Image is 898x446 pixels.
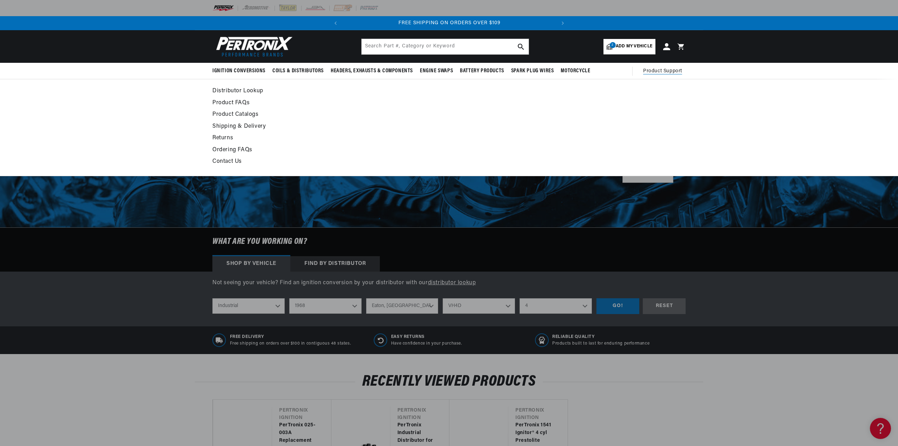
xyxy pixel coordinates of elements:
span: Battery Products [460,67,504,75]
summary: Motorcycle [557,63,594,79]
span: RELIABLE QUALITY [552,334,649,340]
div: Find by Distributor [290,256,380,272]
summary: Ignition Conversions [212,63,269,79]
button: Translation missing: en.sections.announcements.next_announcement [556,16,570,30]
button: search button [513,39,529,54]
select: Ride Type [212,298,285,314]
span: FREE SHIPPING ON ORDERS OVER $109 [398,20,501,26]
p: Products built to last for enduring performance [552,341,649,347]
summary: Headers, Exhausts & Components [327,63,416,79]
span: Add my vehicle [616,43,652,50]
span: Motorcycle [561,67,590,75]
input: Search Part #, Category or Keyword [362,39,529,54]
a: Product FAQs [212,98,557,108]
span: Spark Plug Wires [511,67,554,75]
a: Contact Us [212,157,557,167]
summary: Battery Products [456,63,508,79]
a: Shipping & Delivery [212,122,557,132]
p: Have confidence in your purchase. [391,341,462,347]
h6: What are you working on? [195,228,703,256]
img: Pertronix [212,34,293,59]
summary: Spark Plug Wires [508,63,557,79]
span: Engine Swaps [420,67,453,75]
span: Product Support [643,67,682,75]
a: Returns [212,133,557,143]
p: Not seeing your vehicle? Find an ignition conversion by your distributor with our [212,279,686,288]
span: Free Delivery [230,334,351,340]
h2: Recently Viewed Products [195,375,703,388]
summary: Engine Swaps [416,63,456,79]
span: Easy Returns [391,334,462,340]
div: RESET [643,298,686,314]
select: Make [366,298,438,314]
select: Engine [520,298,592,314]
a: 2Add my vehicle [603,39,655,54]
summary: Product Support [643,63,686,80]
a: distributor lookup [428,280,476,286]
div: GO! [596,298,639,314]
a: Product Catalogs [212,110,557,120]
a: Distributor Lookup [212,86,557,96]
div: Shop by vehicle [212,256,290,272]
span: Coils & Distributors [272,67,324,75]
div: 2 of 2 [343,19,556,27]
span: Ignition Conversions [212,67,265,75]
a: Ordering FAQs [212,145,557,155]
span: Headers, Exhausts & Components [331,67,413,75]
select: Model [443,298,515,314]
button: Translation missing: en.sections.announcements.previous_announcement [329,16,343,30]
span: 2 [610,42,616,48]
summary: Coils & Distributors [269,63,327,79]
select: Year [289,298,362,314]
slideshow-component: Translation missing: en.sections.announcements.announcement_bar [195,16,703,30]
div: Announcement [343,19,556,27]
p: Free shipping on orders over $100 in contiguous 48 states. [230,341,351,347]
